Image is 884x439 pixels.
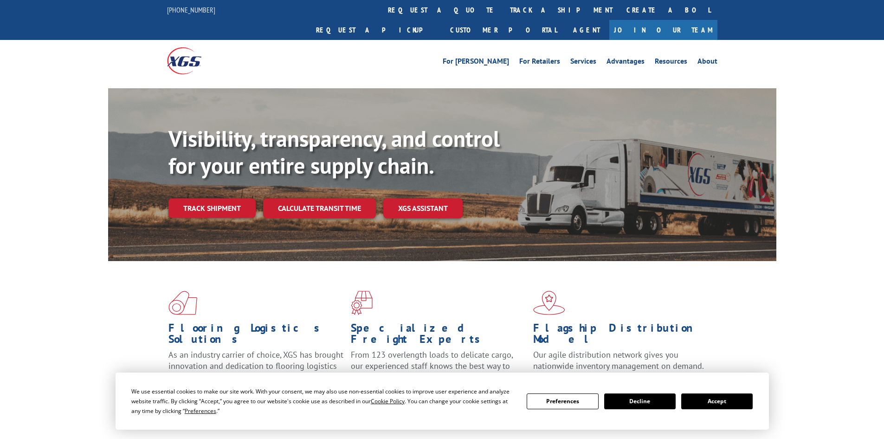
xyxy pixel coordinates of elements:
div: We use essential cookies to make our site work. With your consent, we may also use non-essential ... [131,387,516,416]
h1: Flagship Distribution Model [533,322,709,349]
img: xgs-icon-total-supply-chain-intelligence-red [168,291,197,315]
a: Services [570,58,596,68]
h1: Flooring Logistics Solutions [168,322,344,349]
a: Request a pickup [309,20,443,40]
a: Customer Portal [443,20,564,40]
img: xgs-icon-focused-on-flooring-red [351,291,373,315]
a: XGS ASSISTANT [383,198,463,218]
div: Cookie Consent Prompt [116,373,769,430]
a: Track shipment [168,198,256,218]
a: For [PERSON_NAME] [443,58,509,68]
span: As an industry carrier of choice, XGS has brought innovation and dedication to flooring logistics... [168,349,343,382]
img: xgs-icon-flagship-distribution-model-red [533,291,565,315]
a: Advantages [607,58,645,68]
a: For Retailers [519,58,560,68]
button: Preferences [527,393,598,409]
a: [PHONE_NUMBER] [167,5,215,14]
a: Resources [655,58,687,68]
button: Accept [681,393,753,409]
a: About [697,58,717,68]
b: Visibility, transparency, and control for your entire supply chain. [168,124,500,180]
span: Our agile distribution network gives you nationwide inventory management on demand. [533,349,704,371]
button: Decline [604,393,676,409]
a: Agent [564,20,609,40]
p: From 123 overlength loads to delicate cargo, our experienced staff knows the best way to move you... [351,349,526,391]
a: Join Our Team [609,20,717,40]
span: Cookie Policy [371,397,405,405]
span: Preferences [185,407,216,415]
a: Calculate transit time [263,198,376,218]
h1: Specialized Freight Experts [351,322,526,349]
